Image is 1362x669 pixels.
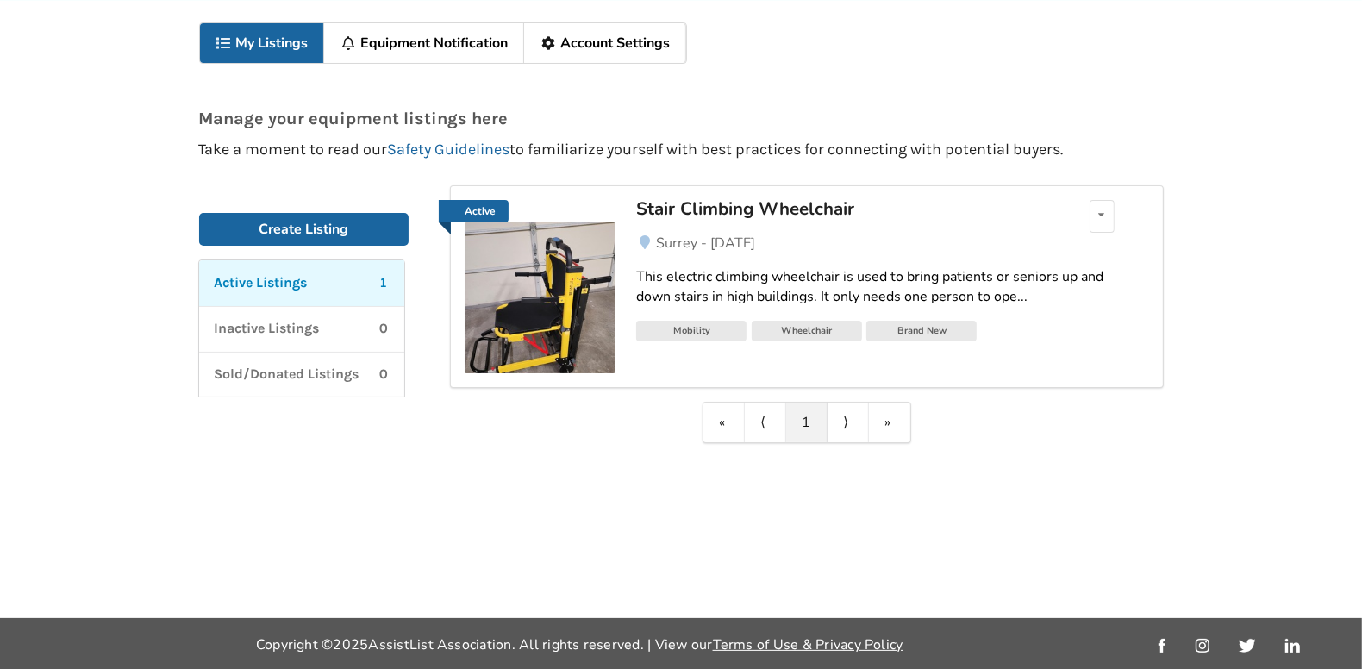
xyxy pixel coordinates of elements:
a: Stair Climbing Wheelchair [636,200,1039,233]
a: Previous item [745,403,786,442]
p: Take a moment to read our to familiarize yourself with best practices for connecting with potenti... [199,141,1164,158]
img: facebook_link [1159,639,1165,653]
div: Stair Climbing Wheelchair [636,197,1039,220]
a: Surrey - [DATE] [636,233,1148,253]
span: Surrey - [DATE] [656,234,755,253]
div: This electric climbing wheelchair is used to bring patients or seniors up and down stairs in high... [636,267,1148,307]
p: 1 [380,273,389,293]
a: 1 [786,403,828,442]
a: Account Settings [524,23,686,63]
a: MobilityWheelchairBrand New [636,320,1148,346]
p: Inactive Listings [215,319,320,339]
p: Active Listings [215,273,308,293]
a: Safety Guidelines [388,140,510,159]
a: Last item [869,403,910,442]
a: Active [465,200,615,373]
a: My Listings [200,23,325,63]
a: Create Listing [199,213,409,246]
p: 0 [380,319,389,339]
a: This electric climbing wheelchair is used to bring patients or seniors up and down stairs in high... [636,253,1148,321]
a: Next item [828,403,869,442]
p: Sold/Donated Listings [215,365,359,385]
p: Manage your equipment listings here [199,109,1164,128]
a: First item [703,403,745,442]
p: 0 [380,365,389,385]
div: Mobility [636,321,747,341]
div: Wheelchair [752,321,862,341]
a: Terms of Use & Privacy Policy [713,635,903,654]
img: linkedin_link [1285,639,1300,653]
img: twitter_link [1239,639,1255,653]
a: Active [439,200,509,222]
img: instagram_link [1196,639,1209,653]
img: mobility-stair climbing wheelchair [465,222,615,373]
div: Pagination Navigation [703,402,911,443]
div: Brand New [866,321,977,341]
a: Equipment Notification [324,23,524,63]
